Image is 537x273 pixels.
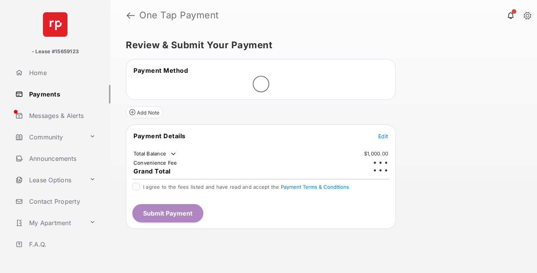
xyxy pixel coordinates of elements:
[378,132,388,140] button: Edit
[133,150,177,158] td: Total Balance
[139,11,219,20] strong: One Tap Payment
[132,204,203,222] button: Submit Payment
[12,149,110,168] a: Announcements
[133,159,178,166] td: Convenience Fee
[12,64,110,82] a: Home
[126,106,163,118] button: Add Note
[133,167,171,175] span: Grand Total
[133,132,186,140] span: Payment Details
[133,67,188,74] span: Payment Method
[12,235,110,253] a: F.A.Q.
[43,12,68,37] img: svg+xml;base64,PHN2ZyB4bWxucz0iaHR0cDovL3d3dy53My5vcmcvMjAwMC9zdmciIHdpZHRoPSI2NCIgaGVpZ2h0PSI2NC...
[12,171,86,189] a: Lease Options
[12,214,86,232] a: My Apartment
[12,106,110,125] a: Messages & Alerts
[12,128,86,146] a: Community
[378,133,388,139] span: Edit
[12,192,110,211] a: Contact Property
[32,48,79,56] p: - Lease #15659123
[281,184,349,190] button: I agree to the fees listed and have read and accept the
[143,184,349,190] span: I agree to the fees listed and have read and accept the
[126,41,516,50] h5: Review & Submit Your Payment
[12,85,110,103] a: Payments
[364,150,389,157] td: $1,000.00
